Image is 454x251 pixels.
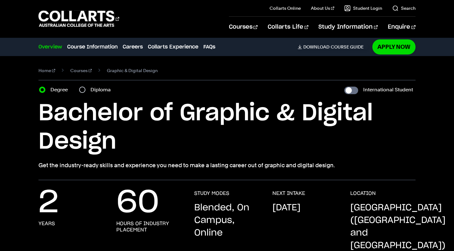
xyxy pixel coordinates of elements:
label: Diploma [90,85,114,94]
label: Degree [50,85,72,94]
h3: hours of industry placement [116,220,182,233]
p: Blended, On Campus, Online [194,202,259,239]
a: Overview [38,43,62,51]
a: Search [392,5,416,11]
a: FAQs [203,43,215,51]
a: Apply Now [372,39,416,54]
a: Collarts Experience [148,43,198,51]
a: Study Information [318,17,378,37]
p: 60 [116,190,159,215]
a: Course Information [67,43,118,51]
a: DownloadCourse Guide [298,44,369,50]
a: Home [38,66,55,75]
span: Download [303,44,329,50]
label: International Student [363,85,413,94]
h3: NEXT INTAKE [272,190,305,197]
a: Collarts Online [270,5,301,11]
div: Go to homepage [38,10,119,28]
h1: Bachelor of Graphic & Digital Design [38,99,415,156]
p: [DATE] [272,202,300,214]
a: Student Login [344,5,382,11]
a: Enquire [388,17,415,37]
h3: LOCATION [350,190,376,197]
a: Courses [70,66,92,75]
p: 2 [38,190,59,215]
a: About Us [311,5,334,11]
h3: STUDY MODES [194,190,229,197]
p: Get the industry-ready skills and experience you need to make a lasting career out of graphic and... [38,161,415,170]
a: Collarts Life [268,17,308,37]
span: Graphic & Digital Design [107,66,158,75]
h3: years [38,220,55,227]
a: Courses [229,17,258,37]
a: Careers [123,43,143,51]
